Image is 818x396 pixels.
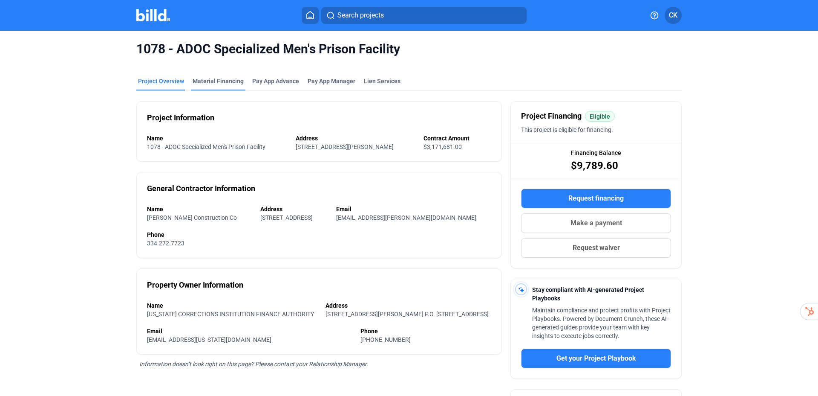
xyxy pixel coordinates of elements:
span: [STREET_ADDRESS] [260,214,313,221]
div: Material Financing [193,77,244,85]
img: Billd Company Logo [136,9,170,21]
span: $3,171,681.00 [423,143,462,150]
span: Pay App Manager [308,77,355,85]
span: [PERSON_NAME] Construction Co [147,214,237,221]
span: [EMAIL_ADDRESS][US_STATE][DOMAIN_NAME] [147,336,271,343]
span: [EMAIL_ADDRESS][PERSON_NAME][DOMAIN_NAME] [336,214,476,221]
div: Lien Services [364,77,400,85]
div: Name [147,134,287,143]
span: [STREET_ADDRESS][PERSON_NAME] P.O. [STREET_ADDRESS] [325,311,489,317]
span: 334.272.7723 [147,240,184,247]
button: Get your Project Playbook [521,349,671,368]
span: CK [669,10,677,20]
div: Email [336,205,491,213]
div: Email [147,327,352,335]
div: Project Information [147,112,214,124]
span: Make a payment [570,218,622,228]
div: Phone [360,327,491,335]
span: 1078 - ADOC Specialized Men's Prison Facility [147,143,265,150]
span: $9,789.60 [571,159,618,172]
span: This project is eligible for financing. [521,126,613,133]
div: Address [325,301,492,310]
span: Get your Project Playbook [556,353,636,364]
div: Address [296,134,415,143]
span: Financing Balance [571,148,621,157]
span: [PHONE_NUMBER] [360,336,411,343]
button: CK [665,7,682,24]
div: Contract Amount [423,134,491,143]
span: Search projects [337,10,384,20]
div: Name [147,301,317,310]
span: Information doesn’t look right on this page? Please contact your Relationship Manager. [139,361,368,367]
button: Search projects [321,7,527,24]
button: Make a payment [521,213,671,233]
span: [STREET_ADDRESS][PERSON_NAME] [296,143,394,150]
div: General Contractor Information [147,183,255,195]
span: Request waiver [573,243,620,253]
span: 1078 - ADOC Specialized Men's Prison Facility [136,41,682,57]
div: Name [147,205,252,213]
span: [US_STATE] CORRECTIONS INSTITUTION FINANCE AUTHORITY [147,311,314,317]
div: Phone [147,230,491,239]
mat-chip: Eligible [585,111,615,122]
span: Request financing [568,193,624,204]
div: Property Owner Information [147,279,243,291]
span: Stay compliant with AI-generated Project Playbooks [532,286,644,302]
div: Pay App Advance [252,77,299,85]
button: Request financing [521,189,671,208]
div: Project Overview [138,77,184,85]
button: Request waiver [521,238,671,258]
div: Address [260,205,328,213]
span: Project Financing [521,110,582,122]
span: Maintain compliance and protect profits with Project Playbooks. Powered by Document Crunch, these... [532,307,671,339]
